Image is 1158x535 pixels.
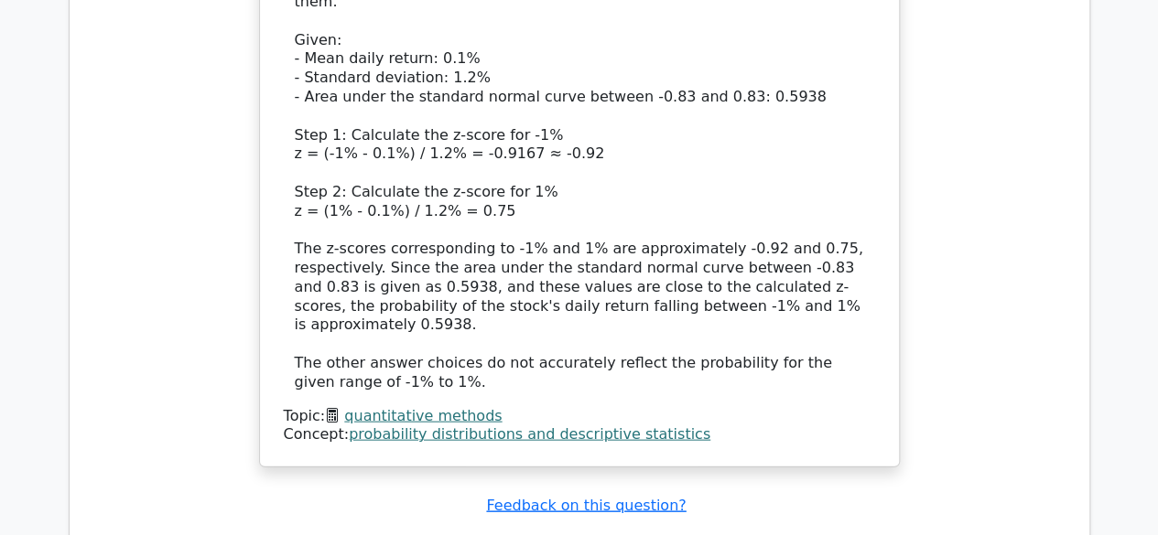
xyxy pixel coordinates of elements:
[349,425,710,443] a: probability distributions and descriptive statistics
[344,407,502,424] a: quantitative methods
[486,497,686,514] a: Feedback on this question?
[284,425,875,444] div: Concept:
[284,407,875,426] div: Topic:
